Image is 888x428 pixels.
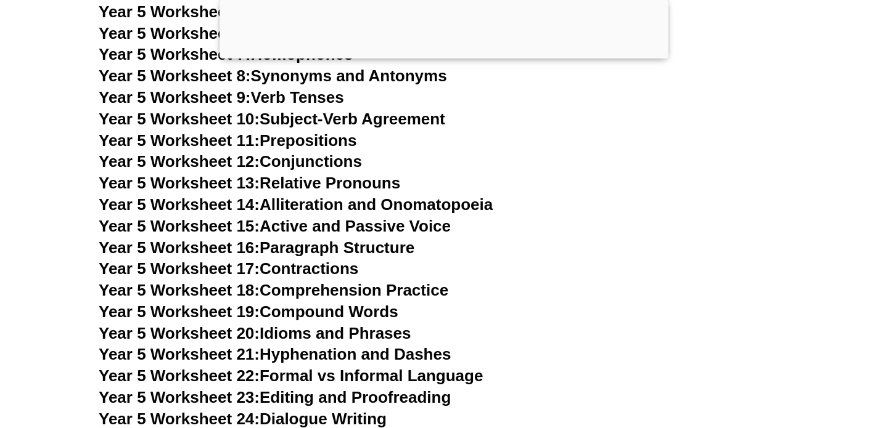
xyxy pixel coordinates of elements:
a: Year 5 Worksheet 20:Idioms and Phrases [99,324,411,342]
a: Year 5 Worksheet 10:Subject-Verb Agreement [99,110,445,128]
span: Year 5 Worksheet 7: [99,45,251,63]
span: Year 5 Worksheet 18: [99,281,260,299]
span: Year 5 Worksheet 17: [99,259,260,278]
span: Year 5 Worksheet 11: [99,131,260,150]
a: Year 5 Worksheet 15:Active and Passive Voice [99,217,451,235]
a: Year 5 Worksheet 21:Hyphenation and Dashes [99,345,451,363]
span: Year 5 Worksheet 15: [99,217,260,235]
span: Year 5 Worksheet 22: [99,366,260,385]
a: Year 5 Worksheet 7:Homophones [99,45,353,63]
a: Year 5 Worksheet 12:Conjunctions [99,152,362,171]
span: Year 5 Worksheet 12: [99,152,260,171]
span: Year 5 Worksheet 23: [99,388,260,406]
a: Year 5 Worksheet 6:Prefixes and Suffixes [99,24,413,42]
a: Year 5 Worksheet 17:Contractions [99,259,358,278]
span: Year 5 Worksheet 6: [99,24,251,42]
a: Year 5 Worksheet 16:Paragraph Structure [99,238,414,257]
a: Year 5 Worksheet 22:Formal vs Informal Language [99,366,483,385]
span: Year 5 Worksheet 9: [99,88,251,107]
a: Year 5 Worksheet 23:Editing and Proofreading [99,388,451,406]
span: Year 5 Worksheet 5: [99,2,251,21]
span: Year 5 Worksheet 14: [99,195,260,214]
span: Year 5 Worksheet 8: [99,67,251,85]
a: Year 5 Worksheet 19:Compound Words [99,302,398,321]
a: Year 5 Worksheet 8:Synonyms and Antonyms [99,67,447,85]
a: Year 5 Worksheet 9:Verb Tenses [99,88,344,107]
span: Year 5 Worksheet 10: [99,110,260,128]
span: Year 5 Worksheet 21: [99,345,260,363]
span: Year 5 Worksheet 24: [99,410,260,428]
a: Year 5 Worksheet 14:Alliteration and Onomatopoeia [99,195,493,214]
a: Year 5 Worksheet 13:Relative Pronouns [99,174,400,192]
span: Year 5 Worksheet 19: [99,302,260,321]
span: Year 5 Worksheet 16: [99,238,260,257]
span: Year 5 Worksheet 13: [99,174,260,192]
span: Year 5 Worksheet 20: [99,324,260,342]
a: Year 5 Worksheet 5:Punctuation Review [99,2,403,21]
iframe: Chat Widget [676,289,888,428]
a: Year 5 Worksheet 11:Prepositions [99,131,356,150]
a: Year 5 Worksheet 24:Dialogue Writing [99,410,387,428]
a: Year 5 Worksheet 18:Comprehension Practice [99,281,448,299]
